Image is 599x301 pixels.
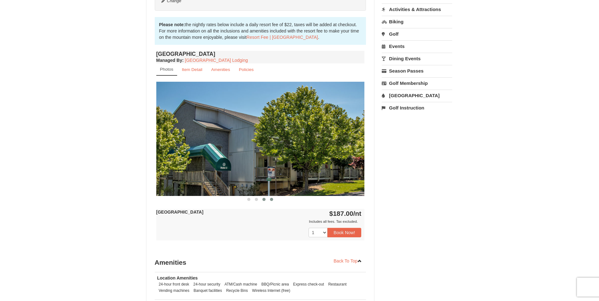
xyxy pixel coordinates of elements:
[250,287,292,294] li: Wireless Internet (free)
[156,63,177,76] a: Photos
[156,218,362,225] div: Includes all fees. Tax excluded.
[382,3,452,15] a: Activities & Attractions
[156,51,365,57] h4: [GEOGRAPHIC_DATA]
[327,228,362,237] button: Book Now!
[160,67,173,72] small: Photos
[239,67,254,72] small: Policies
[182,67,202,72] small: Item Detail
[382,53,452,64] a: Dining Events
[291,281,326,287] li: Express check-out
[225,287,249,294] li: Recycle Bins
[156,58,182,63] span: Managed By
[223,281,259,287] li: ATM/Cash machine
[156,210,204,215] strong: [GEOGRAPHIC_DATA]
[155,256,366,269] h3: Amenities
[382,77,452,89] a: Golf Membership
[382,28,452,40] a: Golf
[382,40,452,52] a: Events
[156,82,365,196] img: 18876286-38-67a0a055.jpg
[156,58,184,63] strong: :
[382,16,452,27] a: Biking
[192,281,222,287] li: 24-hour security
[211,67,230,72] small: Amenities
[157,275,198,280] strong: Location Amenities
[157,281,191,287] li: 24-hour front desk
[207,63,234,76] a: Amenities
[185,58,248,63] a: [GEOGRAPHIC_DATA] Lodging
[382,65,452,77] a: Season Passes
[353,210,362,217] span: /nt
[159,22,185,27] strong: Please note:
[247,35,318,40] a: Resort Fee | [GEOGRAPHIC_DATA]
[329,210,362,217] strong: $187.00
[260,281,291,287] li: BBQ/Picnic area
[382,90,452,101] a: [GEOGRAPHIC_DATA]
[235,63,258,76] a: Policies
[157,287,191,294] li: Vending machines
[178,63,207,76] a: Item Detail
[192,287,224,294] li: Banquet facilities
[155,17,366,45] div: the nightly rates below include a daily resort fee of $22, taxes will be added at checkout. For m...
[326,281,348,287] li: Restaurant
[382,102,452,114] a: Golf Instruction
[330,256,366,266] a: Back To Top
